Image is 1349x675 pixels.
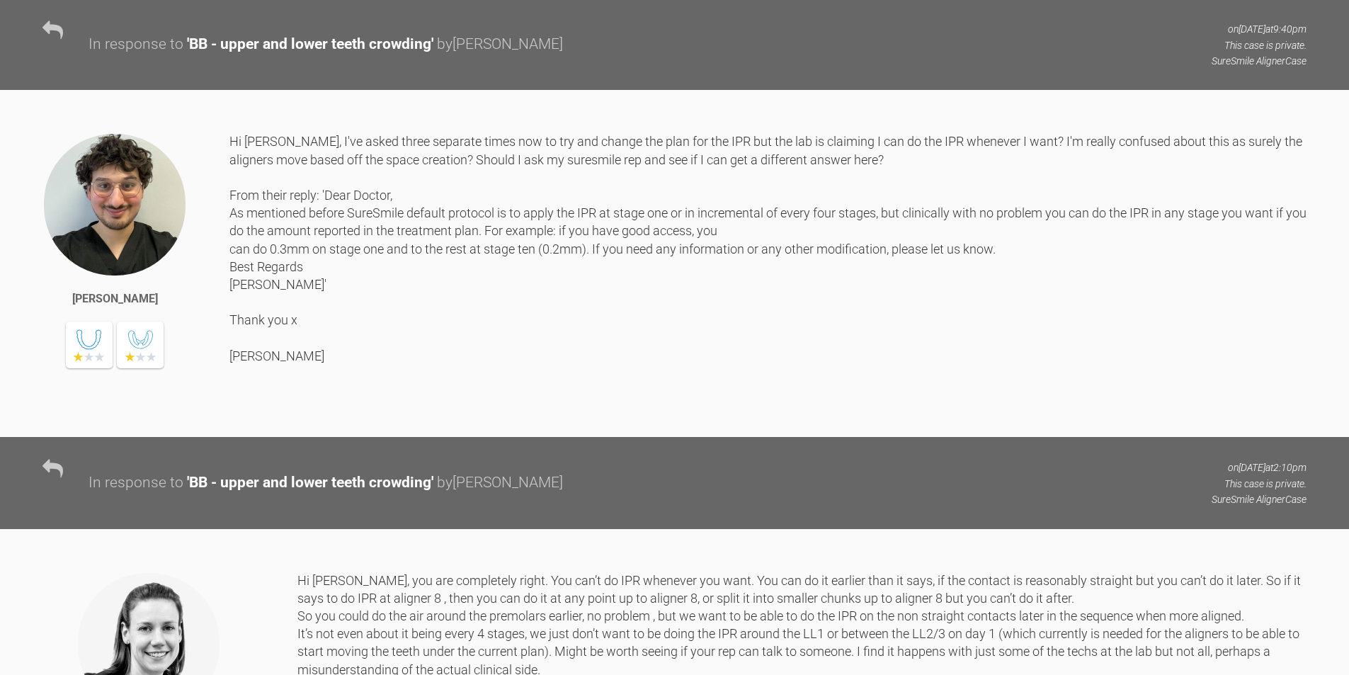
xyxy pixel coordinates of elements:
div: ' BB - upper and lower teeth crowding ' [187,33,433,57]
p: This case is private. [1212,38,1307,53]
div: by [PERSON_NAME] [437,33,563,57]
p: on [DATE] at 2:10pm [1212,460,1307,475]
p: SureSmile Aligner Case [1212,53,1307,69]
div: In response to [89,471,183,495]
p: SureSmile Aligner Case [1212,492,1307,507]
div: [PERSON_NAME] [72,290,158,308]
div: ' BB - upper and lower teeth crowding ' [187,471,433,495]
p: on [DATE] at 9:40pm [1212,21,1307,37]
div: In response to [89,33,183,57]
p: This case is private. [1212,476,1307,492]
img: Alex Halim [42,132,187,277]
div: Hi [PERSON_NAME], I've asked three separate times now to try and change the plan for the IPR but ... [229,132,1307,416]
div: by [PERSON_NAME] [437,471,563,495]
